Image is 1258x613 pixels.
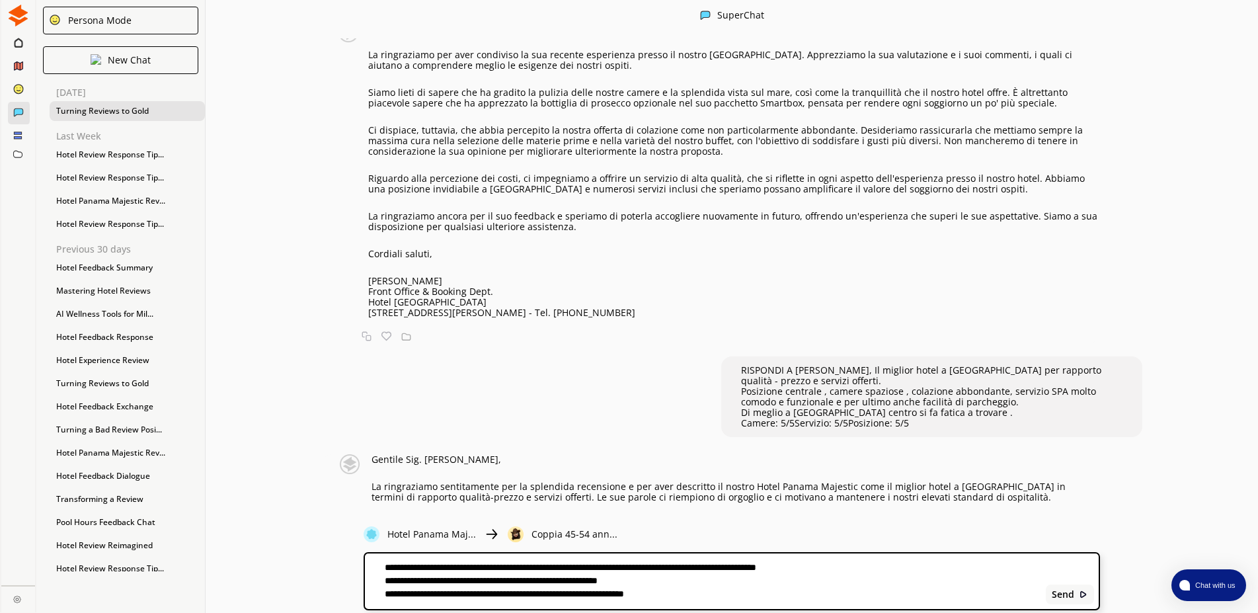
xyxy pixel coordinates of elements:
p: Last Week [56,131,205,142]
div: AI Wellness Tools for Mil... [50,304,205,324]
p: Siamo lieti di sapere che ha gradito la pulizia delle nostre camere e la splendida vista sul mare... [368,87,1100,108]
img: Close [484,526,500,542]
p: [DATE] [56,87,205,98]
img: Close [364,526,379,542]
span: Chat with us [1190,580,1238,591]
div: Hotel Panama Majestic Rev... [50,191,205,211]
img: Close [91,54,101,65]
p: Coppia 45-54 ann... [531,529,617,540]
div: Hotel Review Response Tip... [50,214,205,234]
p: New Chat [108,55,151,65]
p: Previous 30 days [56,244,205,255]
p: Hotel [GEOGRAPHIC_DATA] [368,297,1100,307]
p: Gentile Sig. [PERSON_NAME], [372,454,1100,465]
div: Hotel Review Response Tip... [50,168,205,188]
div: Transforming a Review [50,489,205,509]
div: Hotel Feedback Response [50,327,205,347]
div: Pool Hours Feedback Chat [50,512,205,532]
p: La ringraziamo per aver condiviso la sua recente esperienza presso il nostro [GEOGRAPHIC_DATA]. A... [368,50,1100,71]
div: SuperChat [717,10,764,22]
p: Hotel Panama Maj... [387,529,476,540]
div: Turning a Bad Review Posi... [50,420,205,440]
p: La ringraziamo ancora per il suo feedback e speriamo di poterla accogliere nuovamente in futuro, ... [368,211,1100,232]
div: Hotel Review Response Tip... [50,145,205,165]
img: Close [700,10,711,20]
div: Hotel Review Response Tip... [50,559,205,579]
p: Di meglio a [GEOGRAPHIC_DATA] centro si fa fatica a trovare . [741,407,1122,418]
p: RISPONDI A [PERSON_NAME], Il miglior hotel a [GEOGRAPHIC_DATA] per rapporto qualità - prezzo e se... [741,365,1122,386]
div: Turning Reviews to Gold [50,101,205,121]
div: Hotel Feedback Dialogue [50,466,205,486]
img: Close [13,595,21,603]
div: Hotel Feedback Summary [50,258,205,278]
div: Hotel Panama Majestic Rev... [50,443,205,463]
p: Ci dispiace, tuttavia, che abbia percepito la nostra offerta di colazione come non particolarment... [368,125,1100,157]
div: Persona Mode [63,15,132,26]
a: Close [1,586,35,609]
p: Front Office & Booking Dept. [368,286,1100,297]
p: La ringraziamo sentitamente per la splendida recensione e per aver descritto il nostro Hotel Pana... [372,481,1100,503]
img: Close [508,526,524,542]
b: Send [1052,589,1074,600]
img: Save [401,331,411,341]
p: [STREET_ADDRESS][PERSON_NAME] - Tel. [PHONE_NUMBER] [368,307,1100,318]
div: Hotel Feedback Exchange [50,397,205,417]
img: Close [334,454,365,474]
img: Copy [362,331,372,341]
img: Close [7,5,29,26]
div: Hotel Experience Review [50,350,205,370]
img: Favorite [381,331,391,341]
div: Mastering Hotel Reviews [50,281,205,301]
img: Close [49,14,61,26]
img: Close [1079,590,1088,599]
p: Cordiali saluti, [368,249,1100,259]
div: Turning Reviews to Gold [50,374,205,393]
div: Hotel Review Reimagined [50,536,205,555]
p: [PERSON_NAME] [368,276,1100,286]
p: Riguardo alla percezione dei costi, ci impegniamo a offrire un servizio di alta qualità, che si r... [368,173,1100,194]
p: Posizione centrale , camere spaziose , colazione abbondante, servizio SPA molto comodo e funziona... [741,386,1122,407]
p: Camere: 5/5Servizio: 5/5Posizione: 5/5 [741,418,1122,429]
button: atlas-launcher [1171,569,1246,601]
